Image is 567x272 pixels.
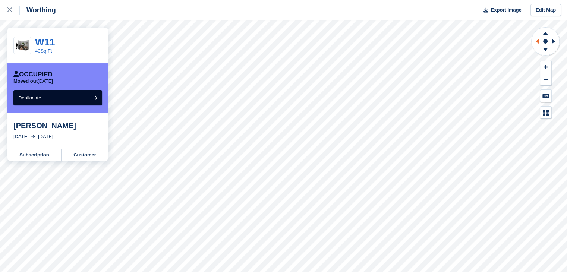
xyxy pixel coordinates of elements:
button: Deallocate [13,90,102,105]
div: Worthing [20,6,56,15]
div: [PERSON_NAME] [13,121,102,130]
div: [DATE] [13,133,29,140]
a: Subscription [7,149,62,161]
button: Export Image [479,4,522,16]
span: Deallocate [18,95,41,101]
a: W11 [35,37,55,48]
button: Keyboard Shortcuts [540,90,551,102]
a: Edit Map [530,4,561,16]
a: Customer [62,149,108,161]
button: Map Legend [540,107,551,119]
img: 40-sqft-unit.jpg [14,39,31,52]
a: 40Sq.Ft [35,48,52,54]
span: Moved out [13,78,38,84]
button: Zoom In [540,61,551,73]
button: Zoom Out [540,73,551,86]
p: [DATE] [13,78,53,84]
div: [DATE] [38,133,53,140]
div: Occupied [13,71,53,78]
img: arrow-right-light-icn-cde0832a797a2874e46488d9cf13f60e5c3a73dbe684e267c42b8395dfbc2abf.svg [31,135,35,138]
span: Export Image [491,6,521,14]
